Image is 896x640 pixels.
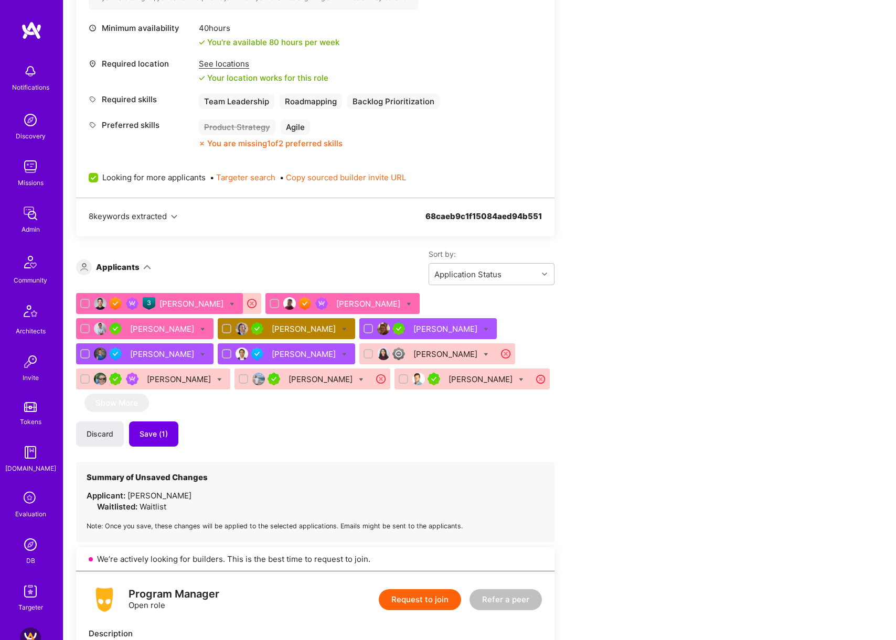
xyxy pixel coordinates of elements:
[94,373,106,385] img: User Avatar
[21,21,42,40] img: logo
[379,589,461,610] button: Request to join
[89,95,97,103] i: icon Tag
[96,262,140,273] div: Applicants
[412,373,425,385] img: User Avatar
[392,322,405,335] img: A.Teamer in Residence
[542,272,547,277] i: icon Chevron
[94,297,106,310] img: User Avatar
[97,502,137,512] strong: Waitlisted:
[20,489,40,508] i: icon SelectionTeam
[20,534,41,555] img: Admin Search
[147,374,213,385] div: [PERSON_NAME]
[425,211,542,234] div: 68caeb9c1f15084aed94b551
[519,377,524,382] i: Bulk Status Update
[377,322,390,335] img: User Avatar
[199,75,205,81] i: icon Check
[76,421,124,447] button: Discard
[143,263,151,271] i: icon ArrowDown
[109,322,122,335] img: A.Teamer in Residence
[281,120,310,135] div: Agile
[535,373,547,385] i: icon CloseRedCircle
[97,501,544,512] div: Waitlist
[20,203,41,224] img: admin teamwork
[94,322,106,335] img: User Avatar
[20,581,41,602] img: Skill Targeter
[159,298,226,309] div: [PERSON_NAME]
[199,23,339,34] div: 40 hours
[12,82,49,93] div: Notifications
[89,628,542,639] div: Description
[24,402,37,412] img: tokens
[89,121,97,129] i: icon Tag
[216,172,275,183] button: Targeter search
[236,348,248,360] img: User Avatar
[272,349,338,360] div: [PERSON_NAME]
[80,263,88,271] i: icon Applicant
[15,508,46,519] div: Evaluation
[199,120,275,135] div: Product Strategy
[89,94,194,105] div: Required skills
[16,131,46,142] div: Discovery
[428,373,440,385] img: A.Teamer in Residence
[87,473,349,482] h4: Summary of Unsaved Changes
[89,211,177,222] button: 8keywords extracted
[236,322,248,335] img: User Avatar
[280,172,406,183] span: •
[315,297,328,310] img: Been on Mission
[280,94,342,109] div: Roadmapping
[89,58,194,69] div: Required location
[210,172,275,183] span: •
[251,322,263,335] img: A.Teamer in Residence
[20,416,41,427] div: Tokens
[500,348,512,360] i: icon CloseRedCircle
[347,94,440,109] div: Backlog Prioritization
[407,302,411,307] i: Bulk Status Update
[129,589,219,600] div: Program Manager
[109,348,122,360] img: Vetted A.Teamer
[252,373,265,385] img: User Avatar
[199,140,205,147] i: icon CloseOrange
[129,421,178,447] button: Save (1)
[130,349,196,360] div: [PERSON_NAME]
[434,269,502,280] div: Application Status
[392,348,405,360] img: Limited Access
[109,297,122,310] img: Exceptional A.Teamer
[14,275,47,286] div: Community
[413,323,479,334] div: [PERSON_NAME]
[375,373,387,385] i: icon CloseRedCircle
[484,327,488,332] i: Bulk Status Update
[22,224,40,235] div: Admin
[429,249,554,259] label: Sort by:
[200,352,205,357] i: Bulk Status Update
[20,156,41,177] img: teamwork
[89,120,194,131] div: Preferred skills
[377,348,390,360] img: User Avatar
[76,547,554,571] div: We’re actively looking for builders. This is the best time to request to join.
[109,373,122,385] img: A.Teamer in Residence
[89,584,120,615] img: logo
[126,297,138,310] img: Been on Mission
[268,373,280,385] img: A.Teamer in Residence
[18,300,43,326] img: Architects
[94,348,106,360] img: User Avatar
[87,522,463,530] small: Note: Once you save, these changes will be applied to the selected applications. Emails might be ...
[126,373,138,385] img: Been on Mission
[130,323,196,334] div: [PERSON_NAME]
[199,39,205,46] i: icon Check
[199,72,328,83] div: Your location works for this role
[484,352,488,357] i: Bulk Status Update
[87,491,125,501] strong: Applicant:
[283,297,296,310] img: User Avatar
[20,351,41,372] img: Invite
[20,110,41,131] img: discovery
[199,94,274,109] div: Team Leadership
[89,60,97,68] i: icon Location
[336,298,402,309] div: [PERSON_NAME]
[140,429,168,439] span: Save (1)
[129,589,219,611] div: Open role
[16,326,46,337] div: Architects
[251,348,263,360] img: Vetted A.Teamer
[246,298,258,310] i: icon CloseRedCircle
[272,323,338,334] div: [PERSON_NAME]
[18,177,44,188] div: Missions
